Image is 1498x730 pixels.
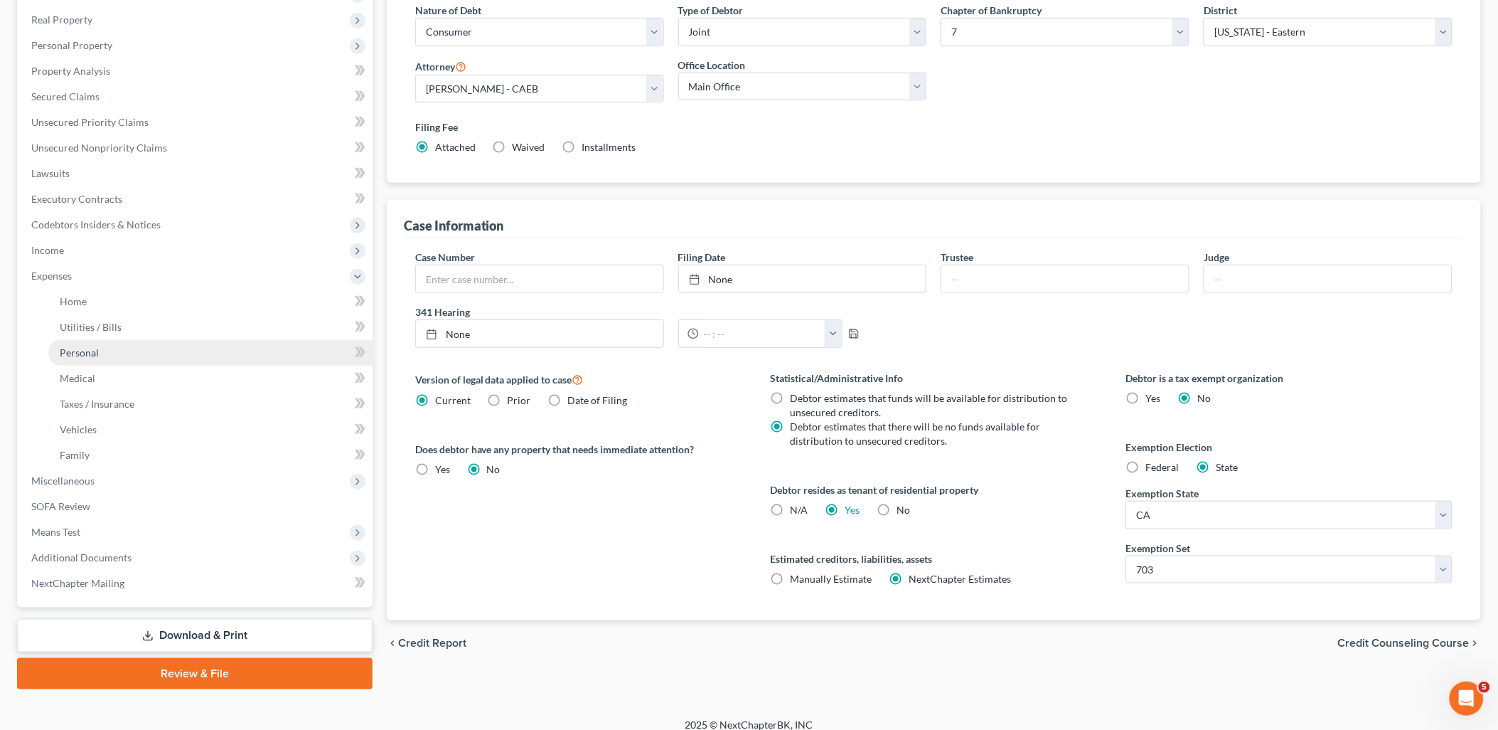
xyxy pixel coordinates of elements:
span: Yes [435,463,450,475]
span: SOFA Review [31,500,90,512]
label: Judge [1204,250,1229,265]
label: Trustee [941,250,973,265]
a: Personal [48,340,373,366]
span: Codebtors Insiders & Notices [31,218,161,231]
label: Exemption State [1125,486,1199,501]
a: Property Analysis [20,58,373,84]
button: chevron_left Credit Report [387,638,466,649]
span: Expenses [31,270,72,282]
span: No [897,504,911,516]
span: Taxes / Insurance [60,398,134,410]
span: Utilities / Bills [60,321,122,333]
span: NextChapter Mailing [31,577,124,589]
a: Utilities / Bills [48,314,373,340]
label: Exemption Set [1125,541,1190,556]
a: NextChapter Mailing [20,571,373,596]
a: None [416,320,663,347]
a: Review & File [17,658,373,689]
label: Filing Date [678,250,726,265]
span: Family [60,449,90,461]
a: Secured Claims [20,84,373,110]
a: Taxes / Insurance [48,391,373,417]
span: Unsecured Nonpriority Claims [31,142,167,154]
label: Does debtor have any property that needs immediate attention? [415,442,742,457]
span: Date of Filing [568,394,628,406]
span: Executory Contracts [31,193,122,205]
span: Attached [435,141,476,153]
span: Lawsuits [31,167,70,179]
a: Family [48,443,373,468]
span: Prior [508,394,531,406]
label: Exemption Election [1125,440,1452,455]
span: Current [435,394,471,406]
span: Property Analysis [31,65,110,77]
label: Debtor is a tax exempt organization [1125,371,1452,386]
span: Real Property [31,14,92,26]
span: Medical [60,372,95,384]
label: Estimated creditors, liabilities, assets [771,551,1098,566]
button: Credit Counseling Course chevron_right [1338,638,1481,649]
label: Office Location [678,58,746,73]
a: Yes [845,504,860,516]
i: chevron_right [1470,638,1481,649]
span: Vehicles [60,423,97,435]
span: Miscellaneous [31,475,95,487]
span: Debtor estimates that there will be no funds available for distribution to unsecured creditors. [791,420,1041,447]
span: Credit Report [398,638,466,649]
iframe: Intercom live chat [1450,682,1484,716]
span: 5 [1479,682,1490,693]
i: chevron_left [387,638,398,649]
a: Home [48,289,373,314]
span: Debtor estimates that funds will be available for distribution to unsecured creditors. [791,392,1068,418]
label: Attorney [415,58,466,75]
span: Personal [60,347,99,359]
span: Personal Property [31,39,112,51]
label: District [1204,3,1237,18]
label: Statistical/Administrative Info [771,371,1098,386]
span: No [487,463,501,475]
span: Federal [1145,461,1179,473]
span: Yes [1145,392,1160,404]
a: None [679,265,926,292]
span: Income [31,244,64,256]
label: Debtor resides as tenant of residential property [771,482,1098,497]
a: SOFA Review [20,494,373,519]
span: Unsecured Priority Claims [31,116,149,128]
span: State [1216,461,1238,473]
label: Type of Debtor [678,3,744,18]
span: Installments [582,141,636,153]
label: Nature of Debt [415,3,481,18]
label: Version of legal data applied to case [415,371,742,388]
a: Lawsuits [20,161,373,186]
a: Unsecured Nonpriority Claims [20,135,373,161]
span: No [1197,392,1211,404]
span: Home [60,295,87,307]
label: 341 Hearing [408,305,934,319]
input: -- [941,265,1189,292]
span: Manually Estimate [791,573,872,585]
span: N/A [791,504,808,516]
a: Vehicles [48,417,373,443]
span: Means Test [31,526,80,538]
label: Filing Fee [415,120,1452,134]
span: Waived [513,141,545,153]
input: -- : -- [699,320,826,347]
span: Additional Documents [31,551,132,564]
div: Case Information [404,217,504,234]
span: NextChapter Estimates [909,573,1012,585]
a: Download & Print [17,619,373,652]
input: -- [1204,265,1452,292]
a: Medical [48,366,373,391]
label: Chapter of Bankruptcy [941,3,1042,18]
span: Secured Claims [31,90,100,102]
input: Enter case number... [416,265,663,292]
a: Executory Contracts [20,186,373,212]
span: Credit Counseling Course [1338,638,1470,649]
label: Case Number [415,250,475,265]
a: Unsecured Priority Claims [20,110,373,135]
